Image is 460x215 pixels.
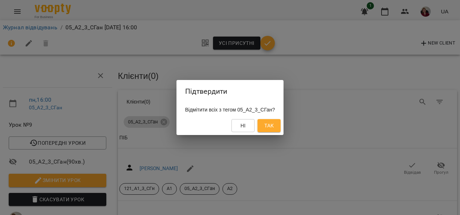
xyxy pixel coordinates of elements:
h2: Підтвердити [185,86,275,97]
span: Так [264,121,274,130]
span: Ні [240,121,246,130]
button: Так [257,119,281,132]
div: Відмітити всіх з тегом 05_А2_3_СГан? [176,103,284,116]
button: Ні [231,119,255,132]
